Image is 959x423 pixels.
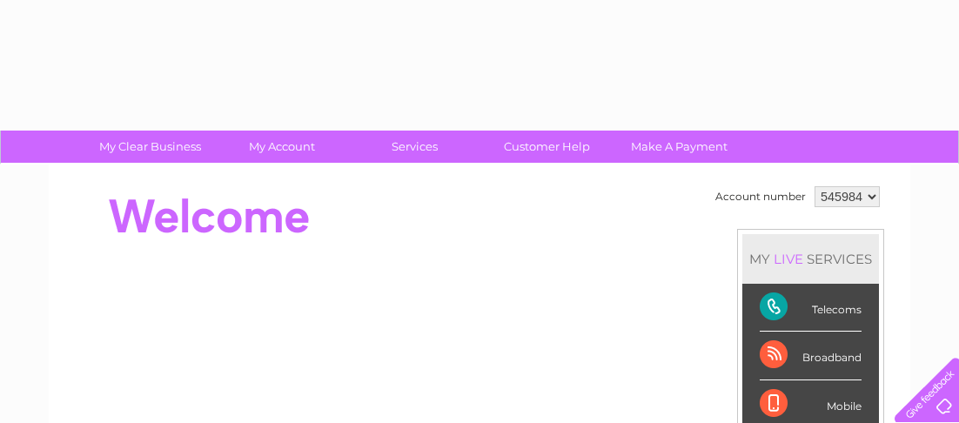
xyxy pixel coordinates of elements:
[770,251,807,267] div: LIVE
[711,182,810,211] td: Account number
[760,332,862,379] div: Broadband
[742,234,879,284] div: MY SERVICES
[607,131,751,163] a: Make A Payment
[760,284,862,332] div: Telecoms
[211,131,354,163] a: My Account
[343,131,486,163] a: Services
[475,131,619,163] a: Customer Help
[78,131,222,163] a: My Clear Business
